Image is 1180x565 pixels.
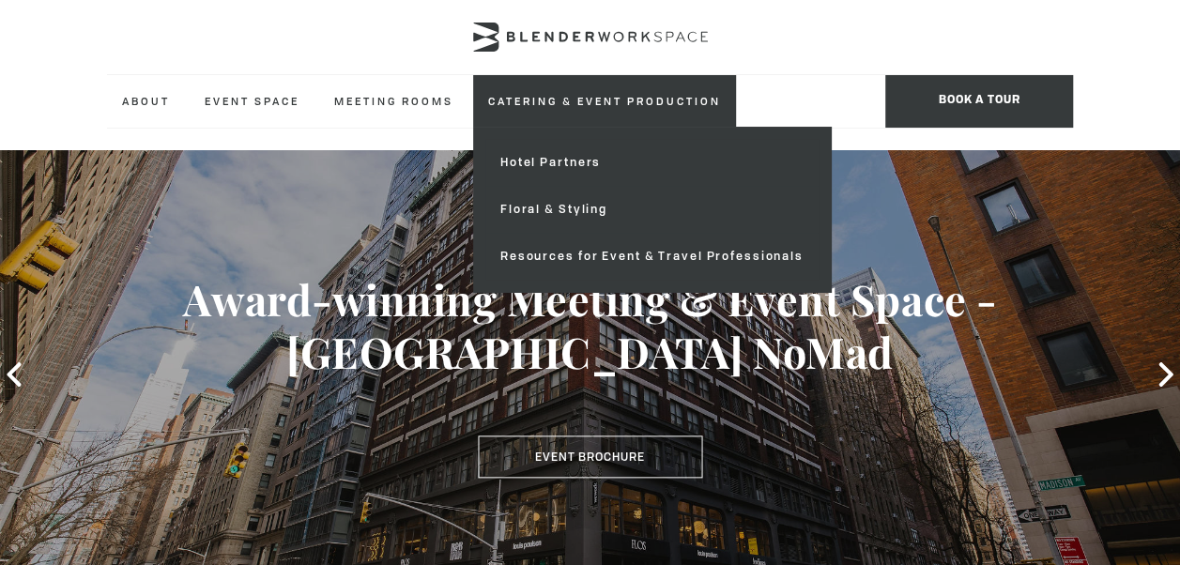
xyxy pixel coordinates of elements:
a: Floral & Styling [485,186,819,233]
h2: Welcome [59,207,1121,231]
iframe: Chat Widget [842,325,1180,565]
a: Hotel Partners [485,139,819,186]
a: Event Space [190,75,314,127]
h3: Award-winning Meeting & Event Space - [GEOGRAPHIC_DATA] NoMad [59,273,1121,378]
a: About [107,75,185,127]
a: Catering & Event Production [473,75,736,127]
a: Event Brochure [478,435,702,479]
a: Resources for Event & Travel Professionals [485,233,819,280]
a: Meeting Rooms [319,75,468,127]
span: Book a tour [885,75,1073,128]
